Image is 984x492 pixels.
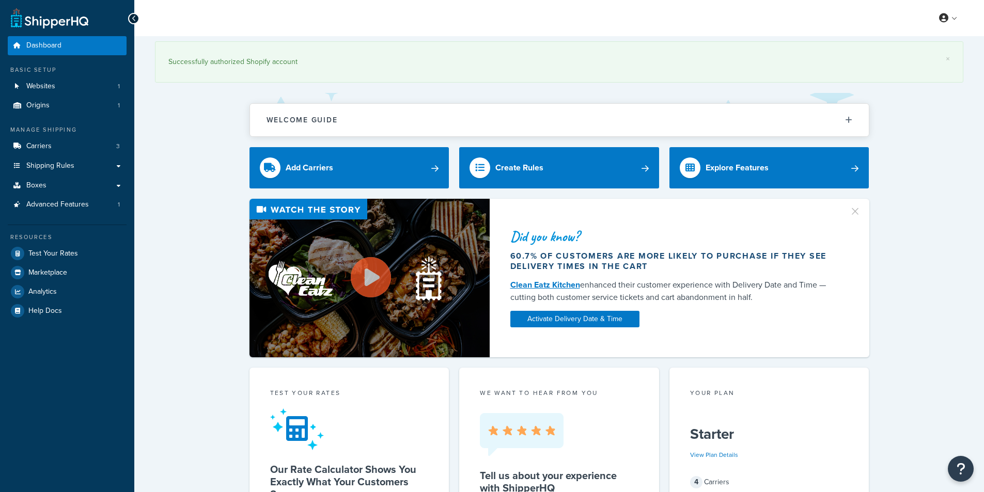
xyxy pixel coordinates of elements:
a: Add Carriers [249,147,449,188]
span: Test Your Rates [28,249,78,258]
a: Explore Features [669,147,869,188]
li: Carriers [8,137,127,156]
div: Test your rates [270,388,429,400]
span: 1 [118,82,120,91]
span: Analytics [28,288,57,296]
span: 3 [116,142,120,151]
span: Websites [26,82,55,91]
span: Help Docs [28,307,62,315]
li: Websites [8,77,127,96]
a: Clean Eatz Kitchen [510,279,580,291]
div: Basic Setup [8,66,127,74]
button: Welcome Guide [250,104,869,136]
a: Test Your Rates [8,244,127,263]
span: Origins [26,101,50,110]
a: Help Docs [8,301,127,320]
div: Successfully authorized Shopify account [168,55,950,69]
a: Websites1 [8,77,127,96]
span: Marketplace [28,268,67,277]
p: we want to hear from you [480,388,638,398]
a: Marketplace [8,263,127,282]
a: × [946,55,950,63]
div: Add Carriers [286,161,333,175]
div: Manage Shipping [8,125,127,134]
div: 60.7% of customers are more likely to purchase if they see delivery times in the cart [510,251,837,272]
a: Shipping Rules [8,156,127,176]
span: Boxes [26,181,46,190]
h5: Starter [690,426,849,442]
div: Explore Features [706,161,769,175]
div: Create Rules [495,161,543,175]
span: Advanced Features [26,200,89,209]
a: Origins1 [8,96,127,115]
a: Carriers3 [8,137,127,156]
div: Carriers [690,475,849,489]
img: Video thumbnail [249,199,490,357]
a: Advanced Features1 [8,195,127,214]
span: Carriers [26,142,52,151]
div: Did you know? [510,229,837,244]
a: Activate Delivery Date & Time [510,311,639,327]
a: Dashboard [8,36,127,55]
span: Dashboard [26,41,61,50]
span: Shipping Rules [26,162,74,170]
a: Boxes [8,176,127,195]
a: Analytics [8,282,127,301]
a: View Plan Details [690,450,738,459]
div: Your Plan [690,388,849,400]
button: Open Resource Center [948,456,974,482]
div: enhanced their customer experience with Delivery Date and Time — cutting both customer service ti... [510,279,837,304]
span: 4 [690,476,702,488]
li: Advanced Features [8,195,127,214]
span: 1 [118,200,120,209]
h2: Welcome Guide [267,116,338,124]
a: Create Rules [459,147,659,188]
div: Resources [8,233,127,242]
span: 1 [118,101,120,110]
li: Origins [8,96,127,115]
